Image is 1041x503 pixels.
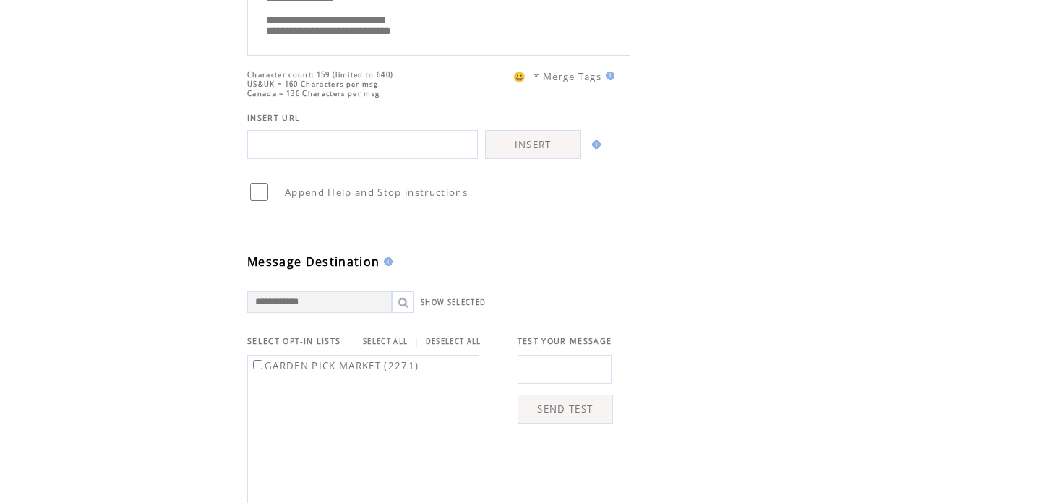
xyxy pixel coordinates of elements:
[247,70,393,79] span: Character count: 159 (limited to 640)
[518,395,613,424] a: SEND TEST
[363,337,408,346] a: SELECT ALL
[534,70,601,83] span: * Merge Tags
[421,298,486,307] a: SHOW SELECTED
[285,186,468,199] span: Append Help and Stop instructions
[250,359,419,372] label: GARDEN PICK MARKET (2271)
[380,257,393,266] img: help.gif
[588,140,601,149] img: help.gif
[513,70,526,83] span: 😀
[247,113,300,123] span: INSERT URL
[601,72,614,80] img: help.gif
[253,360,262,369] input: GARDEN PICK MARKET (2271)
[247,79,378,89] span: US&UK = 160 Characters per msg
[247,336,340,346] span: SELECT OPT-IN LISTS
[518,336,612,346] span: TEST YOUR MESSAGE
[414,335,419,348] span: |
[426,337,481,346] a: DESELECT ALL
[485,130,581,159] a: INSERT
[247,89,380,98] span: Canada = 136 Characters per msg
[247,254,380,270] span: Message Destination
